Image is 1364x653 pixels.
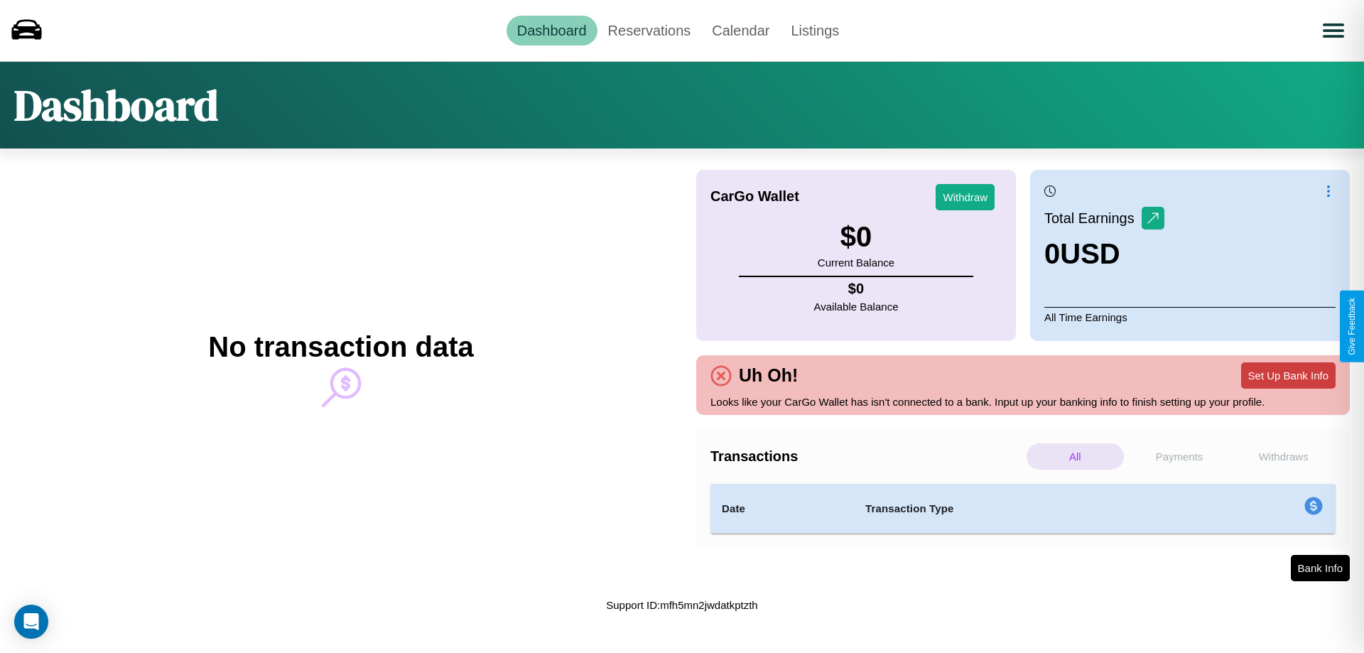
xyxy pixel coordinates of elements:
[818,221,894,253] h3: $ 0
[507,16,597,45] a: Dashboard
[1044,307,1336,327] p: All Time Earnings
[722,500,843,517] h4: Date
[710,392,1336,411] p: Looks like your CarGo Wallet has isn't connected to a bank. Input up your banking info to finish ...
[1235,443,1332,470] p: Withdraws
[606,595,757,615] p: Support ID: mfh5mn2jwdatkptzth
[732,365,805,386] h4: Uh Oh!
[208,331,473,363] h2: No transaction data
[1347,298,1357,355] div: Give Feedback
[1291,555,1350,581] button: Bank Info
[780,16,850,45] a: Listings
[14,605,48,639] div: Open Intercom Messenger
[1044,205,1142,231] p: Total Earnings
[710,448,1023,465] h4: Transactions
[1241,362,1336,389] button: Set Up Bank Info
[701,16,780,45] a: Calendar
[814,297,899,316] p: Available Balance
[1044,238,1164,270] h3: 0 USD
[936,184,995,210] button: Withdraw
[865,500,1188,517] h4: Transaction Type
[818,253,894,272] p: Current Balance
[814,281,899,297] h4: $ 0
[1027,443,1124,470] p: All
[710,188,799,205] h4: CarGo Wallet
[1314,11,1353,50] button: Open menu
[14,76,218,134] h1: Dashboard
[710,484,1336,534] table: simple table
[1131,443,1228,470] p: Payments
[597,16,702,45] a: Reservations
